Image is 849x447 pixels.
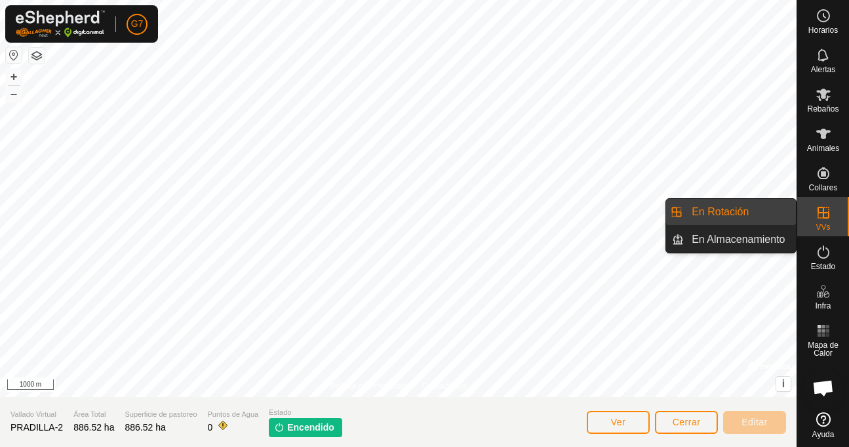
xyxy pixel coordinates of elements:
button: Editar [723,411,786,434]
a: En Rotación [684,199,796,225]
button: – [6,86,22,102]
img: encender [274,422,285,433]
button: Restablecer Mapa [6,47,22,63]
span: PRADILLA-2 [10,422,63,433]
a: En Almacenamiento [684,226,796,253]
span: Área Total [73,409,114,420]
span: Encendido [287,421,334,435]
div: Chat abierto [804,368,843,408]
span: En Almacenamiento [692,232,785,247]
span: 886.52 ha [125,422,165,433]
span: G7 [131,17,144,31]
a: Política de Privacidad [330,380,406,392]
span: Ayuda [812,431,835,438]
span: Animales [807,144,839,152]
span: Estado [811,263,835,270]
span: Horarios [808,26,838,34]
li: En Almacenamiento [666,226,796,253]
span: Puntos de Agua [208,409,259,420]
span: 886.52 ha [73,422,114,433]
span: Alertas [811,66,835,74]
span: Editar [741,417,768,427]
span: Mapa de Calor [800,341,846,357]
li: En Rotación [666,199,796,225]
span: Ver [611,417,626,427]
span: Collares [808,184,837,192]
span: Infra [815,302,831,310]
button: + [6,69,22,85]
span: En Rotación [692,204,749,220]
button: Cerrar [655,411,718,434]
button: i [776,377,791,391]
span: Superficie de pastoreo [125,409,197,420]
span: Rebaños [807,105,839,113]
span: Estado [269,407,342,418]
span: Vallado Virtual [10,409,63,420]
button: Capas del Mapa [29,48,45,64]
a: Contáctenos [422,380,466,392]
img: Logo Gallagher [16,11,105,37]
button: Ver [587,411,650,434]
span: 0 [208,422,213,433]
span: Cerrar [673,417,701,427]
a: Ayuda [797,407,849,444]
span: VVs [816,223,830,231]
span: i [782,378,785,389]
